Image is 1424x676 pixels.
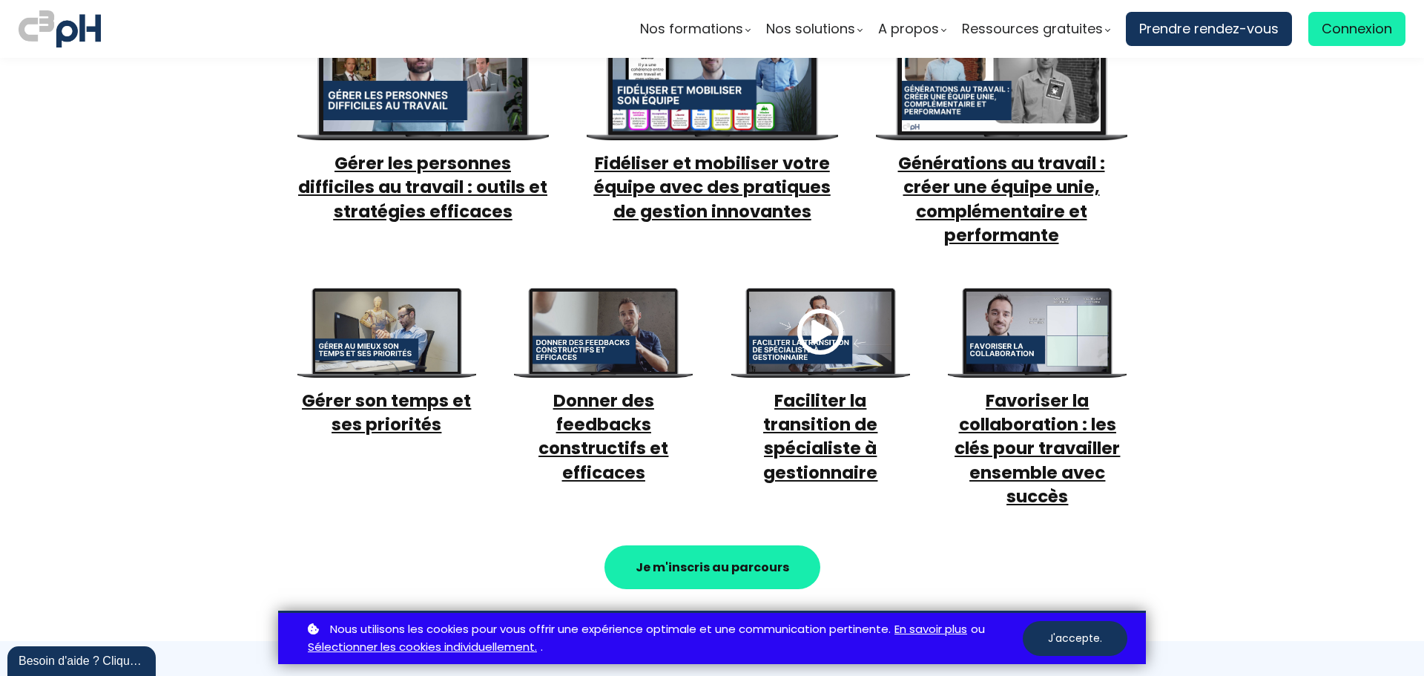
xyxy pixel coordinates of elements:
a: Faciliter la transition de spécialiste à gestionnaire [763,389,877,485]
strong: Je m'inscris au parcours [636,559,789,576]
a: Connexion [1308,12,1405,46]
span: Nous utilisons les cookies pour vous offrir une expérience optimale et une communication pertinente. [330,620,891,639]
iframe: chat widget [7,643,159,676]
span: Nos formations [640,18,743,40]
button: J'accepte. [1023,621,1127,656]
span: Ressources gratuites [962,18,1103,40]
a: Gérer les personnes difficiles au travail : outils et stratégies efficaces [298,151,547,223]
img: logo C3PH [19,7,101,50]
p: ou . [304,620,1023,657]
a: Sélectionner les cookies individuellement. [308,638,537,657]
a: Fidéliser et mobiliser votre équipe avec des pratiques de gestion innovantes [594,151,831,223]
span: Connexion [1322,18,1392,40]
a: En savoir plus [894,620,967,639]
a: Prendre rendez-vous [1126,12,1292,46]
button: Je m'inscris au parcours [604,545,820,589]
a: Générations au travail : créer une équipe unie, complémentaire et performante [898,151,1105,247]
a: Gérer son temps et ses priorités [302,389,471,436]
a: Favoriser la collaboration : les clés pour travailler ensemble avec succès [955,389,1120,508]
span: Prendre rendez-vous [1139,18,1279,40]
a: Donner des feedbacks constructifs et efficaces [538,389,668,485]
span: A propos [878,18,939,40]
span: Nos solutions [766,18,855,40]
